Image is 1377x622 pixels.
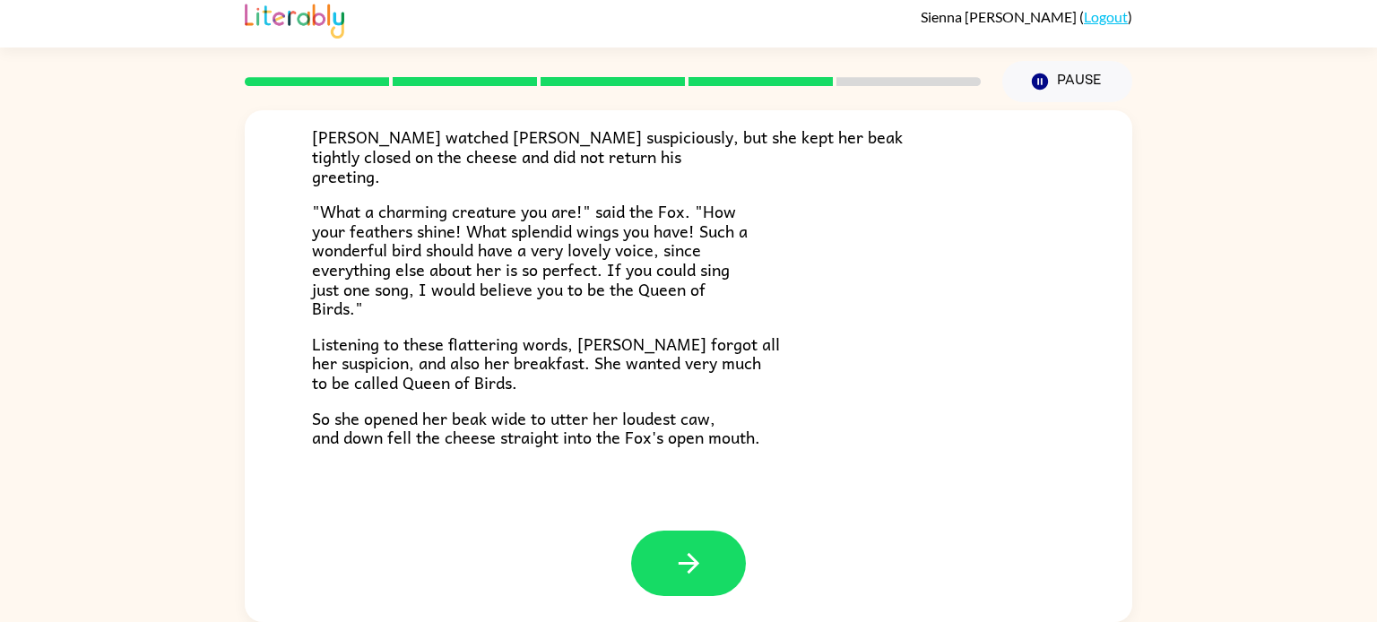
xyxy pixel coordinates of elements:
[1084,8,1128,25] a: Logout
[312,405,760,451] span: So she opened her beak wide to utter her loudest caw, and down fell the cheese straight into the ...
[312,198,748,321] span: "What a charming creature you are!" said the Fox. "How your feathers shine! What splendid wings y...
[1002,61,1132,102] button: Pause
[921,8,1079,25] span: Sienna [PERSON_NAME]
[312,331,780,395] span: Listening to these flattering words, [PERSON_NAME] forgot all her suspicion, and also her breakfa...
[312,124,903,188] span: [PERSON_NAME] watched [PERSON_NAME] suspiciously, but she kept her beak tightly closed on the che...
[921,8,1132,25] div: ( )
